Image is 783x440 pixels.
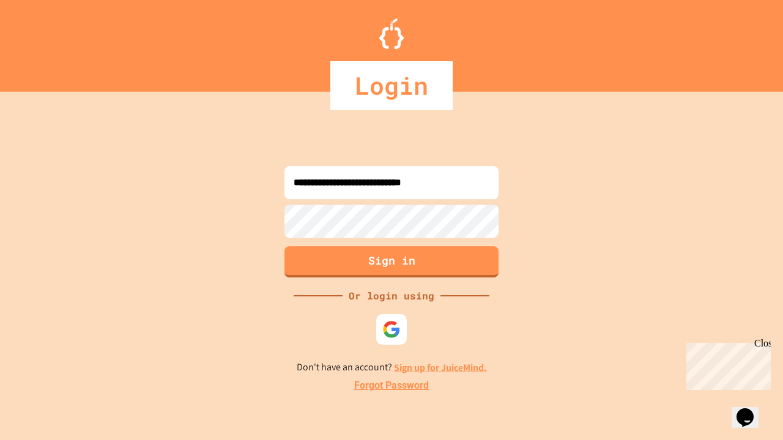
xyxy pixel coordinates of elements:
[284,246,499,277] button: Sign in
[297,360,487,375] p: Don't have an account?
[732,391,771,428] iframe: chat widget
[343,288,440,303] div: Or login using
[681,338,771,390] iframe: chat widget
[330,61,453,110] div: Login
[382,320,401,339] img: google-icon.svg
[5,5,84,78] div: Chat with us now!Close
[394,361,487,374] a: Sign up for JuiceMind.
[379,18,404,49] img: Logo.svg
[354,378,429,393] a: Forgot Password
